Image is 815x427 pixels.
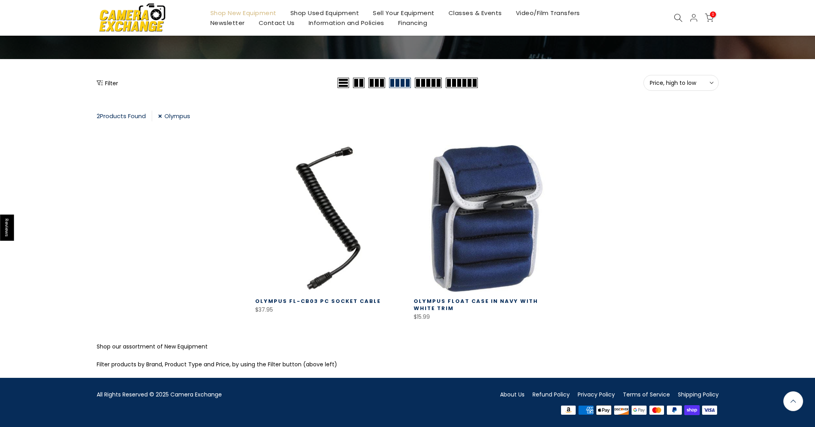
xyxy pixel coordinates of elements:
[578,391,615,398] a: Privacy Policy
[414,297,538,312] a: Olympus Float Case in Navy with White Trim
[648,404,666,416] img: master
[441,8,509,18] a: Classes & Events
[595,404,613,416] img: apple pay
[783,391,803,411] a: Back to the top
[666,404,683,416] img: paypal
[97,342,719,352] p: Shop our assortment of New Equipment
[678,391,719,398] a: Shipping Policy
[203,18,252,28] a: Newsletter
[255,297,381,305] a: Olympus FL-CB03 PC Socket Cable
[705,13,714,22] a: 0
[559,404,577,416] img: amazon payments
[701,404,719,416] img: visa
[302,18,391,28] a: Information and Policies
[643,75,719,91] button: Price, high to low
[650,79,712,86] span: Price, high to low
[97,112,100,120] span: 2
[577,404,595,416] img: american express
[630,404,648,416] img: google pay
[710,11,716,17] span: 0
[613,404,630,416] img: discover
[97,390,402,400] div: All Rights Reserved © 2025 Camera Exchange
[414,312,560,322] div: $15.99
[623,391,670,398] a: Terms of Service
[158,111,190,121] a: Olympus
[391,18,434,28] a: Financing
[255,305,402,315] div: $37.95
[97,111,152,121] div: Products Found
[509,8,587,18] a: Video/Film Transfers
[683,404,701,416] img: shopify pay
[500,391,525,398] a: About Us
[283,8,366,18] a: Shop Used Equipment
[97,79,118,87] button: Show filters
[252,18,302,28] a: Contact Us
[533,391,570,398] a: Refund Policy
[366,8,442,18] a: Sell Your Equipment
[203,8,283,18] a: Shop New Equipment
[97,360,337,368] span: Filter products by Brand, Product Type and Price, by using the Filter button (above left)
